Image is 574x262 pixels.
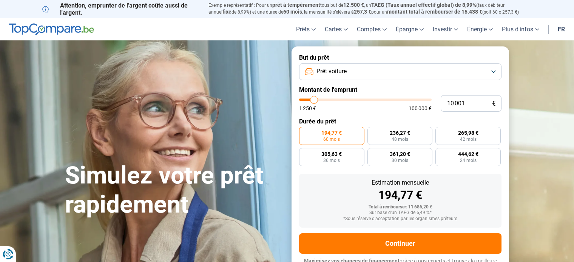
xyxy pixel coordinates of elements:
[305,190,495,201] div: 194,77 €
[458,151,478,157] span: 444,62 €
[305,180,495,186] div: Estimation mensuelle
[343,2,364,8] span: 12.500 €
[460,137,477,142] span: 42 mois
[354,9,371,15] span: 257,3 €
[497,18,544,40] a: Plus d'infos
[272,2,320,8] span: prêt à tempérament
[299,54,501,61] label: But du prêt
[392,158,408,163] span: 30 mois
[299,106,316,111] span: 1 250 €
[492,100,495,107] span: €
[9,23,94,35] img: TopCompare
[65,161,282,219] h1: Simulez votre prêt rapidement
[305,216,495,222] div: *Sous réserve d'acceptation par les organismes prêteurs
[321,151,342,157] span: 305,63 €
[323,158,340,163] span: 36 mois
[553,18,569,40] a: fr
[299,86,501,93] label: Montant de l'emprunt
[222,9,231,15] span: fixe
[387,9,482,15] span: montant total à rembourser de 15.438 €
[458,130,478,136] span: 265,98 €
[305,210,495,216] div: Sur base d'un TAEG de 6,49 %*
[299,233,501,254] button: Continuer
[299,118,501,125] label: Durée du prêt
[316,67,347,76] span: Prêt voiture
[460,158,477,163] span: 24 mois
[299,63,501,80] button: Prêt voiture
[292,18,320,40] a: Prêts
[371,2,476,8] span: TAEG (Taux annuel effectif global) de 8,99%
[208,2,532,15] p: Exemple représentatif : Pour un tous but de , un (taux débiteur annuel de 8,99%) et une durée de ...
[283,9,302,15] span: 60 mois
[305,205,495,210] div: Total à rembourser: 11 686,20 €
[320,18,352,40] a: Cartes
[409,106,432,111] span: 100 000 €
[463,18,497,40] a: Énergie
[42,2,199,16] p: Attention, emprunter de l'argent coûte aussi de l'argent.
[321,130,342,136] span: 194,77 €
[352,18,391,40] a: Comptes
[428,18,463,40] a: Investir
[392,137,408,142] span: 48 mois
[391,18,428,40] a: Épargne
[390,151,410,157] span: 361,20 €
[390,130,410,136] span: 236,27 €
[323,137,340,142] span: 60 mois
